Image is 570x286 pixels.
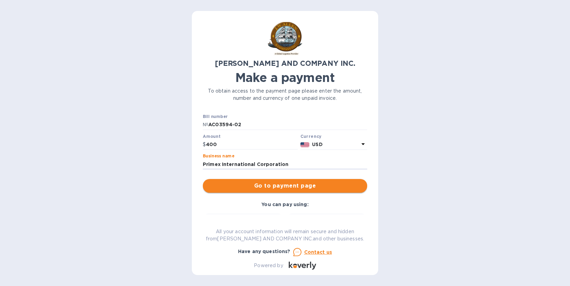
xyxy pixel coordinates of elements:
p: Powered by [254,262,283,269]
label: Bill number [203,115,227,119]
p: To obtain access to the payment page please enter the amount, number and currency of one unpaid i... [203,87,367,102]
b: [PERSON_NAME] AND COMPANY INC. [215,59,355,68]
input: Enter bill number [208,120,367,130]
input: Enter business name [203,159,367,169]
p: All your account information will remain secure and hidden from [PERSON_NAME] AND COMPANY INC. an... [203,228,367,242]
button: Go to payment page [203,179,367,193]
b: You can pay using: [261,202,308,207]
label: Business name [203,154,234,158]
p: № [203,121,208,128]
h1: Make a payment [203,70,367,85]
img: USD [300,142,310,147]
span: Go to payment page [208,182,362,190]
u: Contact us [304,249,332,255]
b: Currency [300,134,322,139]
p: $ [203,141,206,148]
label: Amount [203,134,220,139]
b: USD [312,142,322,147]
input: 0.00 [206,140,298,150]
b: Have any questions? [238,249,290,254]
